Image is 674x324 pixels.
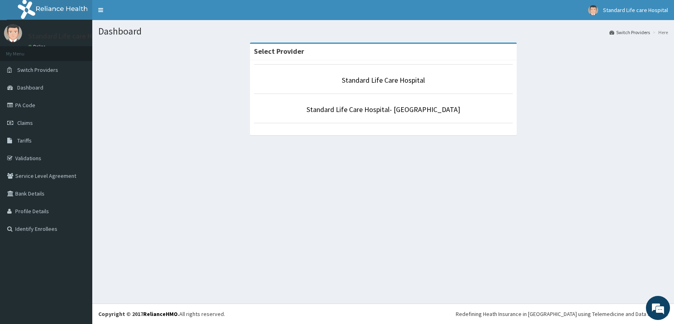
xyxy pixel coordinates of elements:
[307,105,460,114] a: Standard Life Care Hospital- [GEOGRAPHIC_DATA]
[456,310,668,318] div: Redefining Heath Insurance in [GEOGRAPHIC_DATA] using Telemedicine and Data Science!
[254,47,304,56] strong: Select Provider
[98,26,668,37] h1: Dashboard
[651,29,668,36] li: Here
[143,310,178,318] a: RelianceHMO
[17,84,43,91] span: Dashboard
[17,119,33,126] span: Claims
[588,5,598,15] img: User Image
[98,310,179,318] strong: Copyright © 2017 .
[4,24,22,42] img: User Image
[603,6,668,14] span: Standard Life care Hospital
[92,304,674,324] footer: All rights reserved.
[342,75,425,85] a: Standard Life Care Hospital
[28,33,114,40] p: Standard Life care Hospital
[17,137,32,144] span: Tariffs
[28,44,47,49] a: Online
[17,66,58,73] span: Switch Providers
[609,29,650,36] a: Switch Providers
